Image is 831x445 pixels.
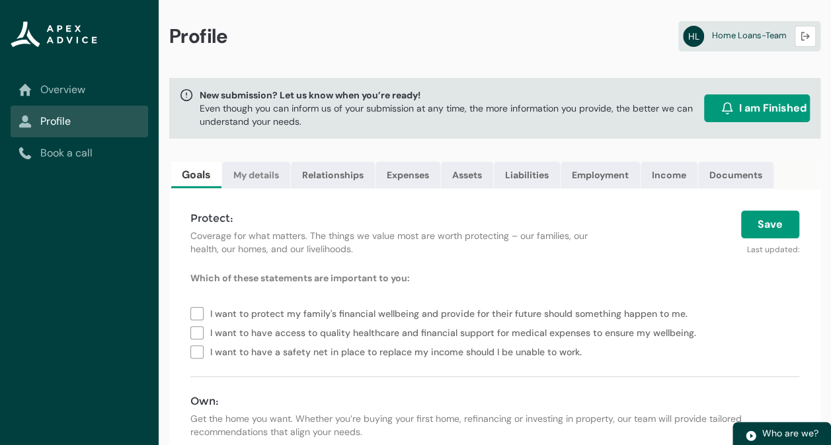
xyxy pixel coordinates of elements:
a: Book a call [19,145,140,161]
p: Coverage for what matters. The things we value most are worth protecting – our families, our heal... [190,229,591,256]
h4: Own: [190,394,799,409]
a: Overview [19,82,140,98]
span: I want to protect my family's financial wellbeing and provide for their future should something h... [210,303,693,322]
a: My details [222,162,290,188]
span: Who are we? [762,427,818,439]
p: Get the home you want. Whether you’re buying your first home, refinancing or investing in propert... [190,412,799,438]
button: Logout [795,26,816,47]
p: Which of these statements are important to you: [190,271,799,285]
a: Employment [561,162,640,188]
span: Home Loans-Team [712,30,787,41]
a: Relationships [291,162,375,188]
img: Apex Advice Group [11,21,97,48]
a: Documents [698,162,773,188]
a: Liabilities [494,162,560,188]
a: Assets [441,162,493,188]
p: Last updated: [607,238,799,256]
p: Even though you can inform us of your submission at any time, the more information you provide, t... [200,102,699,128]
span: New submission? Let us know when you’re ready! [200,88,699,102]
span: I want to have access to quality healthcare and financial support for medical expenses to ensure ... [210,322,701,341]
span: I want to have a safety net in place to replace my income should I be unable to work. [210,341,587,360]
a: Goals [171,162,221,188]
img: play.svg [745,430,757,442]
span: I am Finished [739,100,807,116]
nav: Sub page [11,74,148,169]
abbr: HL [683,26,704,47]
img: alarm.svg [721,102,734,115]
a: Profile [19,114,140,129]
h4: Protect: [190,211,591,226]
button: Save [741,211,799,238]
a: Income [641,162,697,188]
a: HLHome Loans-Team [678,21,820,51]
a: Expenses [376,162,440,188]
button: I am Finished [704,94,810,122]
span: Profile [169,24,228,49]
